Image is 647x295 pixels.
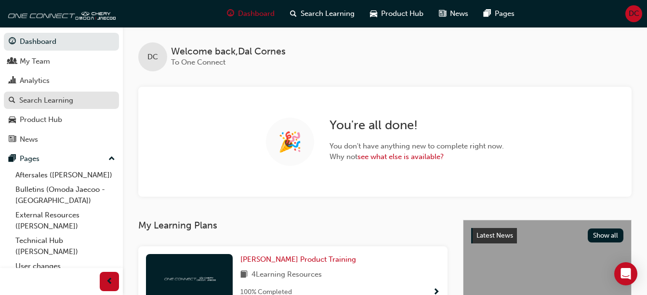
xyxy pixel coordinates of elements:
[171,46,286,57] span: Welcome back , Dal Cornes
[171,58,225,67] span: To One Connect
[147,52,158,63] span: DC
[370,8,377,20] span: car-icon
[495,8,515,19] span: Pages
[588,228,624,242] button: Show all
[9,116,16,124] span: car-icon
[20,56,50,67] div: My Team
[4,53,119,70] a: My Team
[20,153,40,164] div: Pages
[625,5,642,22] button: DC
[450,8,468,19] span: News
[20,134,38,145] div: News
[4,150,119,168] button: Pages
[227,8,234,20] span: guage-icon
[9,57,16,66] span: people-icon
[476,231,513,240] span: Latest News
[5,4,116,23] img: oneconnect
[476,4,522,24] a: pages-iconPages
[614,262,637,285] div: Open Intercom Messenger
[4,131,119,148] a: News
[12,233,119,259] a: Technical Hub ([PERSON_NAME])
[9,38,16,46] span: guage-icon
[431,4,476,24] a: news-iconNews
[12,259,119,274] a: User changes
[330,118,504,133] h2: You ' re all done!
[138,220,448,231] h3: My Learning Plans
[290,8,297,20] span: search-icon
[4,72,119,90] a: Analytics
[9,155,16,163] span: pages-icon
[219,4,282,24] a: guage-iconDashboard
[278,136,302,147] span: 🎉
[9,77,16,85] span: chart-icon
[4,92,119,109] a: Search Learning
[4,111,119,129] a: Product Hub
[240,255,356,264] span: [PERSON_NAME] Product Training
[251,269,322,281] span: 4 Learning Resources
[301,8,355,19] span: Search Learning
[240,269,248,281] span: book-icon
[330,141,504,152] span: You don ' t have anything new to complete right now.
[12,182,119,208] a: Bulletins (Omoda Jaecoo - [GEOGRAPHIC_DATA])
[12,208,119,233] a: External Resources ([PERSON_NAME])
[439,8,446,20] span: news-icon
[4,33,119,51] a: Dashboard
[9,96,15,105] span: search-icon
[238,8,275,19] span: Dashboard
[381,8,423,19] span: Product Hub
[108,153,115,165] span: up-icon
[629,8,639,19] span: DC
[20,114,62,125] div: Product Hub
[330,151,504,162] span: Why not
[12,168,119,183] a: Aftersales ([PERSON_NAME])
[20,75,50,86] div: Analytics
[19,95,73,106] div: Search Learning
[357,152,444,161] a: see what else is available?
[282,4,362,24] a: search-iconSearch Learning
[163,273,216,282] img: oneconnect
[240,254,360,265] a: [PERSON_NAME] Product Training
[484,8,491,20] span: pages-icon
[9,135,16,144] span: news-icon
[471,228,623,243] a: Latest NewsShow all
[106,276,113,288] span: prev-icon
[4,31,119,150] button: DashboardMy TeamAnalyticsSearch LearningProduct HubNews
[362,4,431,24] a: car-iconProduct Hub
